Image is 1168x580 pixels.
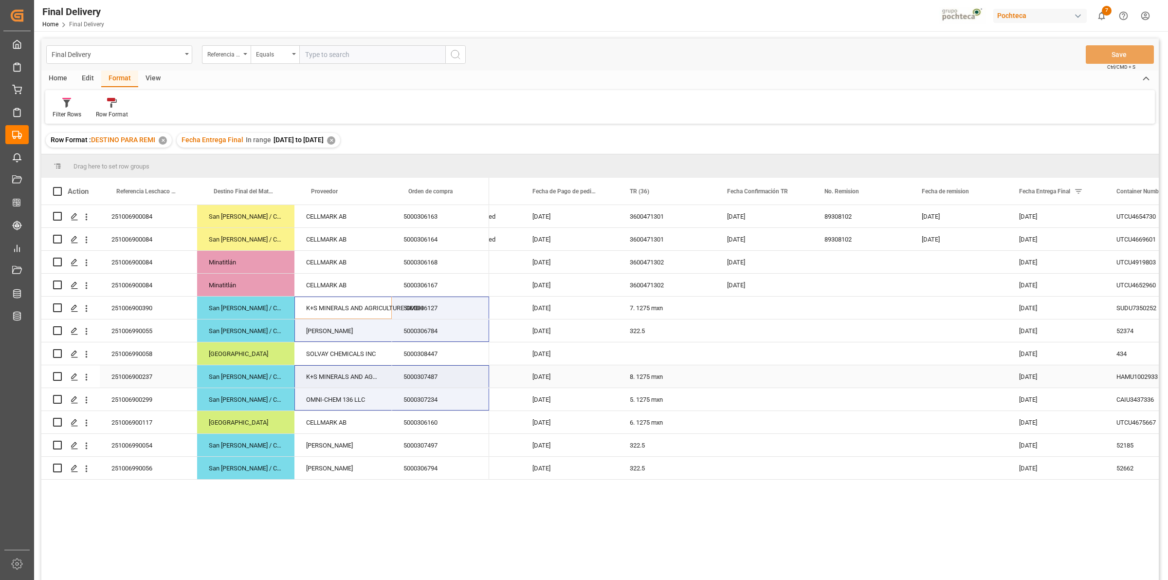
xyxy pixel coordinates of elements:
[392,297,489,319] div: 5000306127
[521,205,618,227] div: [DATE]
[910,205,1007,227] div: [DATE]
[294,434,392,456] div: [PERSON_NAME]
[993,9,1087,23] div: Pochteca
[521,388,618,411] div: [DATE]
[1007,251,1105,273] div: [DATE]
[521,457,618,479] div: [DATE]
[1107,63,1135,71] span: Ctrl/CMD + S
[197,228,294,250] div: San [PERSON_NAME] / CDMX
[294,205,392,227] div: CELLMARK AB
[197,251,294,273] div: Minatitlán
[294,228,392,250] div: CELLMARK AB
[618,388,715,411] div: 5. 1275 mxn
[202,45,251,64] button: open menu
[100,297,197,319] div: 251006900390
[910,228,1007,250] div: [DATE]
[100,457,197,479] div: 251006990056
[521,411,618,433] div: [DATE]
[1007,365,1105,388] div: [DATE]
[521,228,618,250] div: [DATE]
[100,434,197,456] div: 251006990054
[1102,6,1112,16] span: 7
[197,388,294,411] div: San [PERSON_NAME] / CDMX
[1091,5,1113,27] button: show 7 new notifications
[1007,319,1105,342] div: [DATE]
[532,188,598,195] span: Fecha de Pago de pedimento
[813,205,910,227] div: 89308102
[197,274,294,296] div: Minatitlán
[727,188,788,195] span: Fecha Confirmación TR
[41,457,489,480] div: Press SPACE to select this row.
[618,411,715,433] div: 6. 1275 mxn
[618,251,715,273] div: 3600471302
[42,21,58,28] a: Home
[41,274,489,297] div: Press SPACE to select this row.
[392,228,489,250] div: 5000306164
[618,297,715,319] div: 7. 1275 mxn
[116,188,177,195] span: Referencia Leschaco (Impo)
[618,228,715,250] div: 3600471301
[618,457,715,479] div: 322.5
[197,319,294,342] div: San [PERSON_NAME] / CDMX
[618,274,715,296] div: 3600471302
[993,6,1091,25] button: Pochteca
[392,365,489,388] div: 5000307487
[42,4,104,19] div: Final Delivery
[207,48,240,59] div: Referencia Leschaco (Impo)
[294,274,392,296] div: CELLMARK AB
[521,297,618,319] div: [DATE]
[1007,274,1105,296] div: [DATE]
[392,205,489,227] div: 5000306163
[1007,434,1105,456] div: [DATE]
[294,319,392,342] div: [PERSON_NAME]
[96,110,128,119] div: Row Format
[246,136,271,144] span: In range
[100,411,197,433] div: 251006900117
[41,388,489,411] div: Press SPACE to select this row.
[392,274,489,296] div: 5000306167
[101,71,138,87] div: Format
[392,388,489,411] div: 5000307234
[392,342,489,365] div: 5000308447
[100,342,197,365] div: 251006990058
[1019,188,1070,195] span: Fecha Entrega Final
[197,297,294,319] div: San [PERSON_NAME] / CDMX
[41,319,489,342] div: Press SPACE to select this row.
[41,365,489,388] div: Press SPACE to select this row.
[392,434,489,456] div: 5000307497
[182,136,243,144] span: Fecha Entrega Final
[214,188,274,195] span: Destino Final del Material
[715,251,813,273] div: [DATE]
[813,228,910,250] div: 89308102
[41,297,489,319] div: Press SPACE to select this row.
[53,110,81,119] div: Filter Rows
[51,136,91,144] span: Row Format :
[41,251,489,274] div: Press SPACE to select this row.
[274,136,324,144] span: [DATE] to [DATE]
[197,457,294,479] div: San [PERSON_NAME] / CDMX
[294,251,392,273] div: CELLMARK AB
[100,319,197,342] div: 251006990055
[294,388,392,411] div: OMNI-CHEM 136 LLC
[138,71,168,87] div: View
[1007,388,1105,411] div: [DATE]
[521,274,618,296] div: [DATE]
[159,136,167,145] div: ✕
[327,136,335,145] div: ✕
[251,45,299,64] button: open menu
[618,365,715,388] div: 8. 1275 mxn
[91,136,155,144] span: DESTINO PARA REMI
[1116,188,1164,195] span: Container Number
[715,274,813,296] div: [DATE]
[294,342,392,365] div: SOLVAY CHEMICALS INC
[100,388,197,411] div: 251006900299
[197,411,294,433] div: [GEOGRAPHIC_DATA]
[41,71,74,87] div: Home
[618,205,715,227] div: 3600471301
[521,342,618,365] div: [DATE]
[46,45,192,64] button: open menu
[392,411,489,433] div: 5000306160
[715,228,813,250] div: [DATE]
[100,365,197,388] div: 251006900237
[392,319,489,342] div: 5000306784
